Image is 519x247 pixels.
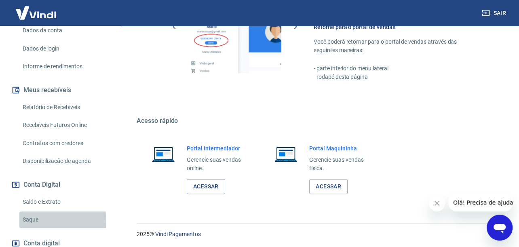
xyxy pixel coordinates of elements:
h6: Portal Intermediador [187,144,245,152]
a: Acessar [309,179,348,194]
p: - parte inferior do menu lateral [314,64,480,73]
a: Disponibilização de agenda [19,153,111,169]
a: Recebíveis Futuros Online [19,117,111,133]
img: Imagem de um notebook aberto [146,144,180,164]
button: Meus recebíveis [10,81,111,99]
span: Olá! Precisa de ajuda? [5,6,68,12]
iframe: Fechar mensagem [429,195,445,211]
a: Acessar [187,179,225,194]
button: Sair [480,6,509,21]
iframe: Mensagem da empresa [448,194,513,211]
a: Dados da conta [19,22,111,39]
a: Contratos com credores [19,135,111,152]
h6: Portal Maquininha [309,144,367,152]
a: Saldo e Extrato [19,194,111,210]
p: Gerencie suas vendas física. [309,156,367,173]
a: Relatório de Recebíveis [19,99,111,116]
img: Imagem de um notebook aberto [269,144,303,164]
a: Vindi Pagamentos [155,231,201,237]
h6: Retorne para o portal de vendas [314,23,480,31]
p: Você poderá retornar para o portal de vendas através das seguintes maneiras: [314,38,480,55]
p: 2025 © [137,230,500,239]
p: - rodapé desta página [314,73,480,81]
a: Informe de rendimentos [19,58,111,75]
img: Vindi [10,0,62,25]
a: Dados de login [19,40,111,57]
iframe: Botão para abrir a janela de mensagens [487,215,513,241]
h5: Acesso rápido [137,117,500,125]
button: Conta Digital [10,176,111,194]
p: Gerencie suas vendas online. [187,156,245,173]
a: Saque [19,211,111,228]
